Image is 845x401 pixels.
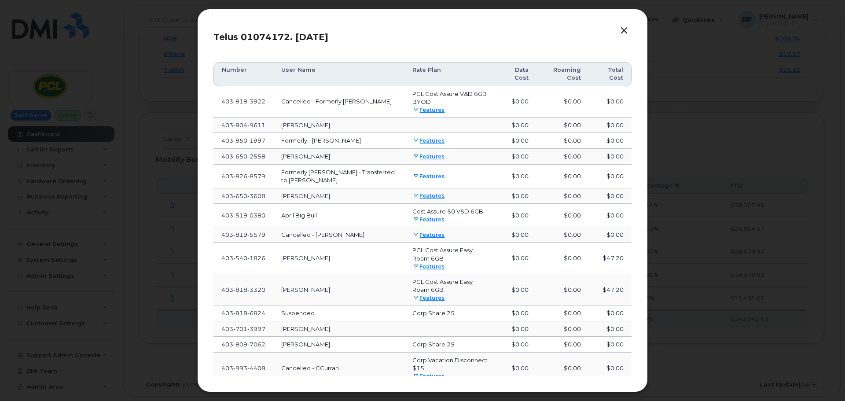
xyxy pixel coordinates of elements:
[247,309,265,316] span: 6824
[497,243,536,274] td: $0.00
[497,305,536,321] td: $0.00
[221,325,265,332] span: 403
[589,305,632,321] td: $0.00
[221,192,265,199] span: 403
[247,231,265,238] span: 5579
[589,204,632,227] td: $0.00
[412,216,445,223] a: Features
[221,231,265,238] span: 403
[233,173,247,180] span: 826
[221,254,265,261] span: 403
[247,173,265,180] span: 8579
[412,263,445,270] a: Features
[536,321,589,337] td: $0.00
[536,243,589,274] td: $0.00
[497,204,536,227] td: $0.00
[412,246,489,262] div: PCL Cost Assure Easy Roam 6GB
[247,212,265,219] span: 0380
[412,278,489,294] div: PCL Cost Assure Easy Roam 6GB
[412,173,445,180] a: Features
[536,305,589,321] td: $0.00
[412,232,445,238] a: Features
[412,294,445,301] a: Features
[536,204,589,227] td: $0.00
[497,321,536,337] td: $0.00
[497,227,536,243] td: $0.00
[589,243,632,274] td: $47.20
[233,192,247,199] span: 650
[536,188,589,204] td: $0.00
[233,212,247,219] span: 519
[273,305,404,321] td: Suspended
[412,207,489,216] div: Cost Assure 50 V&D 6GB
[221,173,265,180] span: 403
[536,274,589,305] td: $0.00
[589,188,632,204] td: $0.00
[497,165,536,188] td: $0.00
[497,188,536,204] td: $0.00
[536,227,589,243] td: $0.00
[412,309,489,317] div: Corp Share 25
[221,286,265,293] span: 403
[412,192,445,199] a: Features
[273,165,404,188] td: Formerly [PERSON_NAME] - Transferred to [PERSON_NAME]
[233,325,247,332] span: 701
[273,188,404,204] td: [PERSON_NAME]
[589,227,632,243] td: $0.00
[497,274,536,305] td: $0.00
[221,309,265,316] span: 403
[247,192,265,199] span: 3608
[273,321,404,337] td: [PERSON_NAME]
[589,321,632,337] td: $0.00
[233,286,247,293] span: 818
[273,204,404,227] td: April Big Bull
[273,274,404,305] td: [PERSON_NAME]
[247,325,265,332] span: 3997
[221,212,265,219] span: 403
[233,231,247,238] span: 819
[589,274,632,305] td: $47.20
[233,254,247,261] span: 540
[589,165,632,188] td: $0.00
[536,165,589,188] td: $0.00
[247,286,265,293] span: 3320
[247,254,265,261] span: 1826
[273,227,404,243] td: Cancelled - [PERSON_NAME]
[273,243,404,274] td: [PERSON_NAME]
[233,309,247,316] span: 818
